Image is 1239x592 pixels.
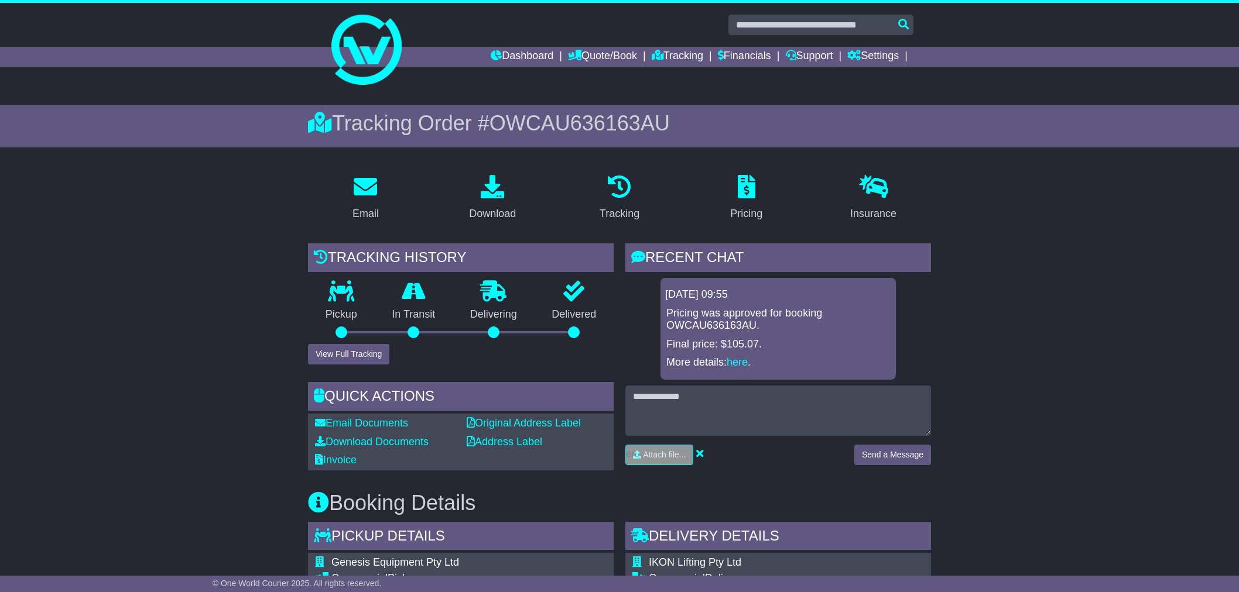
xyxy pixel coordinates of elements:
a: Download [461,171,523,226]
p: More details: . [666,356,890,369]
p: Final price: $105.07. [666,338,890,351]
p: Delivered [535,308,614,321]
span: IKON Lifting Pty Ltd [649,556,741,568]
div: Delivery [649,572,914,585]
div: [DATE] 09:55 [665,288,891,301]
a: Financials [718,47,771,67]
a: Tracking [652,47,703,67]
span: © One World Courier 2025. All rights reserved. [213,579,382,588]
span: OWCAU636163AU [490,111,670,135]
p: Pickup [308,308,375,321]
a: Support [786,47,833,67]
a: Invoice [315,454,357,466]
a: Tracking [592,171,647,226]
a: Download Documents [315,436,429,448]
div: Insurance [850,206,896,222]
a: here [727,356,748,368]
div: Pickup Details [308,522,614,553]
div: Tracking Order # [308,111,931,136]
div: RECENT CHAT [625,243,931,275]
button: View Full Tracking [308,344,389,364]
div: Email [352,206,379,222]
a: Address Label [467,436,542,448]
p: In Transit [375,308,453,321]
button: Send a Message [854,445,931,465]
a: Original Address Label [467,417,581,429]
div: Tracking [600,206,639,222]
span: Commercial [649,572,705,584]
div: Delivery Details [625,522,931,553]
p: Pricing was approved for booking OWCAU636163AU. [666,307,890,332]
p: Delivering [453,308,535,321]
a: Dashboard [491,47,553,67]
a: Email Documents [315,417,408,429]
a: Quote/Book [568,47,637,67]
div: Tracking history [308,243,614,275]
span: Genesis Equipment Pty Ltd [331,556,459,568]
div: Quick Actions [308,382,614,414]
h3: Booking Details [308,491,931,515]
a: Insurance [843,171,904,226]
div: Pickup [331,572,510,585]
a: Settings [847,47,899,67]
div: Download [469,206,516,222]
div: Pricing [730,206,762,222]
a: Pricing [723,171,770,226]
span: Commercial [331,572,388,584]
a: Email [345,171,386,226]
